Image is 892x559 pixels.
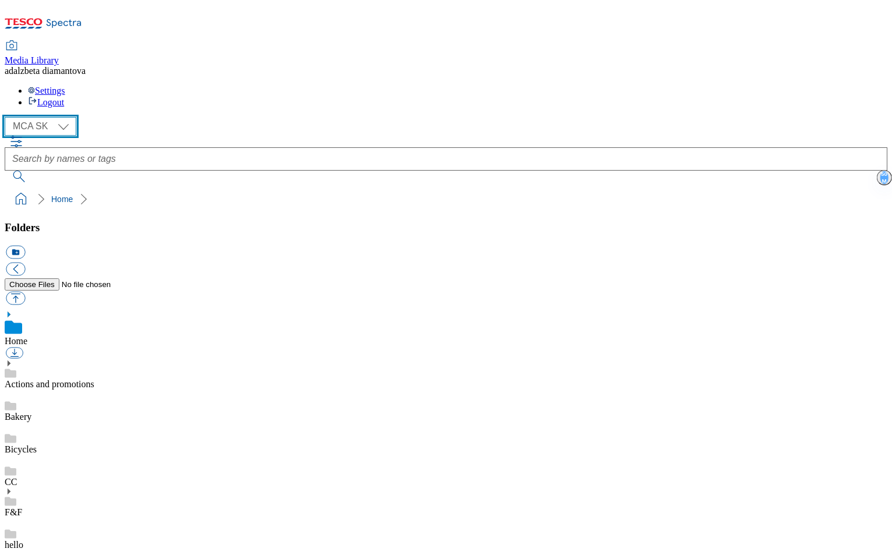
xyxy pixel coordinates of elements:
a: Logout [28,97,64,107]
nav: breadcrumb [5,188,887,210]
a: Media Library [5,41,59,66]
span: ad [5,66,13,76]
a: Actions and promotions [5,379,94,389]
a: F&F [5,507,22,517]
input: Search by names or tags [5,147,887,171]
span: Media Library [5,55,59,65]
a: CC [5,477,17,487]
a: Home [5,336,27,346]
a: home [12,190,30,208]
a: Settings [28,86,65,95]
span: alzbeta diamantova [13,66,86,76]
h3: Folders [5,221,887,234]
a: Home [51,194,73,204]
a: Bicycles [5,444,37,454]
a: hello [5,540,23,550]
a: Bakery [5,412,31,422]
